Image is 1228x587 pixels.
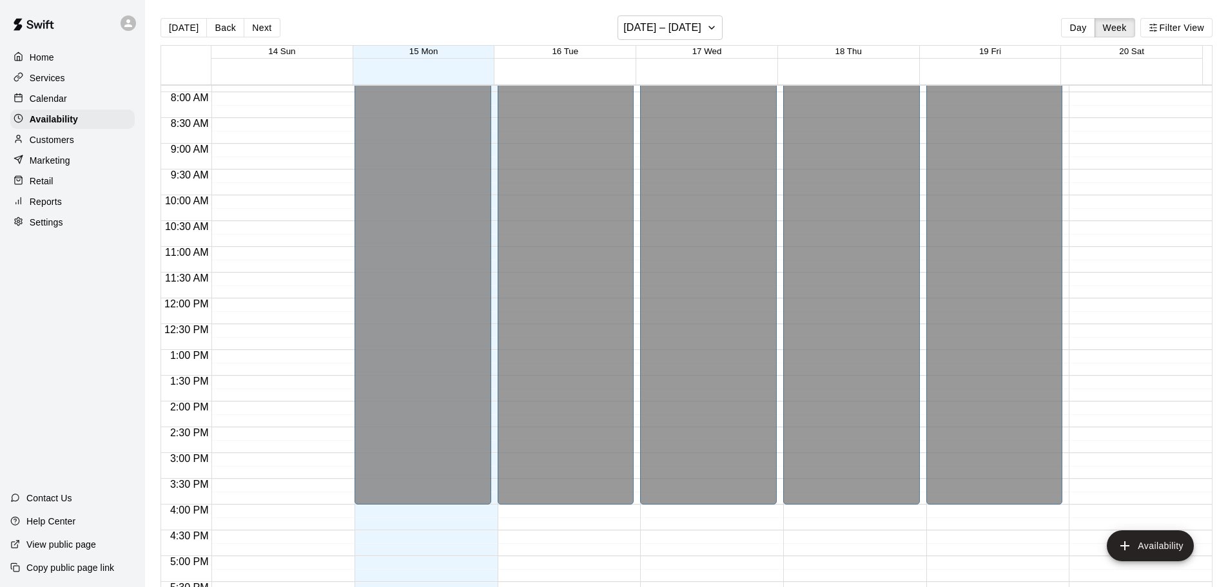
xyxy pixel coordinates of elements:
[161,324,211,335] span: 12:30 PM
[167,505,212,515] span: 4:00 PM
[30,113,78,126] p: Availability
[167,530,212,541] span: 4:30 PM
[167,556,212,567] span: 5:00 PM
[10,130,135,149] a: Customers
[162,247,212,258] span: 11:00 AM
[162,221,212,232] span: 10:30 AM
[1140,18,1213,37] button: Filter View
[168,92,212,103] span: 8:00 AM
[30,216,63,229] p: Settings
[167,401,212,412] span: 2:00 PM
[618,15,723,40] button: [DATE] – [DATE]
[168,118,212,129] span: 8:30 AM
[30,51,54,64] p: Home
[26,515,75,528] p: Help Center
[26,561,114,574] p: Copy public page link
[552,46,578,56] button: 16 Tue
[979,46,1001,56] button: 19 Fri
[30,154,70,167] p: Marketing
[167,427,212,438] span: 2:30 PM
[1061,18,1095,37] button: Day
[244,18,280,37] button: Next
[835,46,862,56] button: 18 Thu
[409,46,438,56] button: 15 Mon
[1107,530,1194,561] button: add
[10,192,135,211] a: Reports
[30,72,65,84] p: Services
[10,213,135,232] a: Settings
[161,298,211,309] span: 12:00 PM
[26,538,96,551] p: View public page
[167,453,212,464] span: 3:00 PM
[168,169,212,180] span: 9:30 AM
[167,350,212,361] span: 1:00 PM
[161,18,207,37] button: [DATE]
[206,18,244,37] button: Back
[10,89,135,108] a: Calendar
[10,110,135,129] a: Availability
[26,492,72,505] p: Contact Us
[168,144,212,155] span: 9:00 AM
[10,151,135,170] a: Marketing
[162,195,212,206] span: 10:00 AM
[10,68,135,88] a: Services
[30,175,54,188] p: Retail
[167,479,212,490] span: 3:30 PM
[10,48,135,67] a: Home
[162,273,212,284] span: 11:30 AM
[692,46,722,56] button: 17 Wed
[30,92,67,105] p: Calendar
[30,133,74,146] p: Customers
[167,376,212,387] span: 1:30 PM
[1119,46,1144,56] button: 20 Sat
[623,19,701,37] h6: [DATE] – [DATE]
[1095,18,1135,37] button: Week
[268,46,295,56] button: 14 Sun
[30,195,62,208] p: Reports
[10,171,135,191] a: Retail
